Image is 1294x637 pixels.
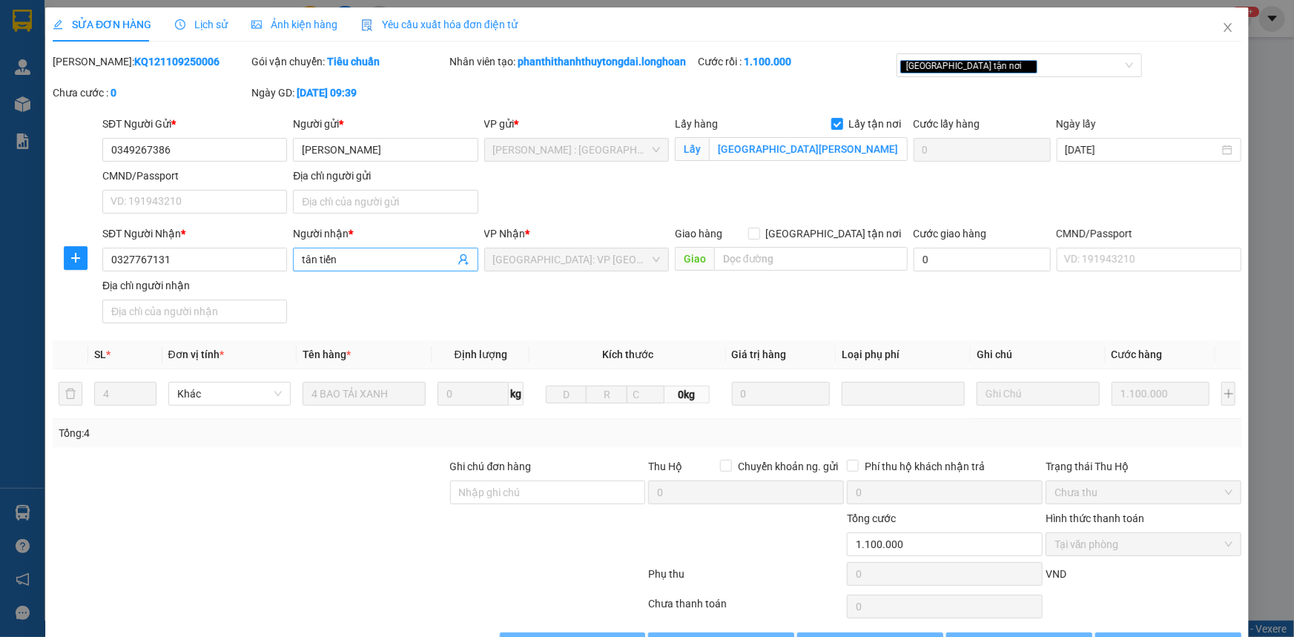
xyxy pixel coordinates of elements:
[493,139,660,161] span: Hồ Chí Minh : Kho Quận 12
[65,252,88,264] span: plus
[971,340,1106,369] th: Ghi chú
[1221,382,1235,406] button: plus
[709,137,908,161] input: Lấy tận nơi
[744,56,791,67] b: 1.100.000
[518,56,687,67] b: phanthithanhthuytongdai.longhoan
[303,349,351,360] span: Tên hàng
[293,116,478,132] div: Người gửi
[1112,349,1163,360] span: Cước hàng
[59,425,500,441] div: Tổng: 4
[732,458,844,475] span: Chuyển khoản ng. gửi
[859,458,991,475] span: Phí thu hộ khách nhận trả
[1112,382,1210,406] input: 0
[70,58,283,114] span: [PHONE_NUMBER] - [DOMAIN_NAME]
[977,382,1100,406] input: Ghi Chú
[675,137,709,161] span: Lấy
[900,60,1037,73] span: [GEOGRAPHIC_DATA] tận nơi
[102,277,287,294] div: Địa chỉ người nhận
[53,19,151,30] span: SỬA ĐƠN HÀNG
[1222,22,1234,33] span: close
[1207,7,1249,49] button: Close
[1024,62,1031,70] span: close
[293,225,478,242] div: Người nhận
[1057,225,1241,242] div: CMND/Passport
[914,118,980,130] label: Cước lấy hàng
[53,85,248,101] div: Chưa cước :
[102,300,287,323] input: Địa chỉ của người nhận
[458,254,469,265] span: user-add
[177,383,283,405] span: Khác
[509,382,524,406] span: kg
[914,228,987,240] label: Cước giao hàng
[102,225,287,242] div: SĐT Người Nhận
[102,168,287,184] div: CMND/Passport
[53,53,248,70] div: [PERSON_NAME]:
[31,42,317,53] strong: (Công Ty TNHH Chuyển Phát Nhanh Bảo An - MST: 0109597835)
[251,19,337,30] span: Ảnh kiện hàng
[175,19,228,30] span: Lịch sử
[251,85,447,101] div: Ngày GD:
[361,19,518,30] span: Yêu cầu xuất hóa đơn điện tử
[1066,142,1219,158] input: Ngày lấy
[484,116,669,132] div: VP gửi
[1054,533,1232,555] span: Tại văn phòng
[627,386,664,403] input: C
[647,566,846,592] div: Phụ thu
[1054,481,1232,504] span: Chưa thu
[484,228,526,240] span: VP Nhận
[914,248,1051,271] input: Cước giao hàng
[664,386,710,403] span: 0kg
[760,225,908,242] span: [GEOGRAPHIC_DATA] tận nơi
[1057,118,1097,130] label: Ngày lấy
[648,461,682,472] span: Thu Hộ
[732,382,831,406] input: 0
[303,382,426,406] input: VD: Bàn, Ghế
[843,116,908,132] span: Lấy tận nơi
[293,168,478,184] div: Địa chỉ người gửi
[836,340,971,369] th: Loại phụ phí
[65,246,88,270] button: plus
[714,247,908,271] input: Dọc đường
[914,138,1051,162] input: Cước lấy hàng
[1046,512,1144,524] label: Hình thức thanh toán
[675,247,714,271] span: Giao
[297,87,357,99] b: [DATE] 09:39
[1046,458,1241,475] div: Trạng thái Thu Hộ
[1046,568,1066,580] span: VND
[455,349,507,360] span: Định lượng
[168,349,224,360] span: Đơn vị tính
[175,19,185,30] span: clock-circle
[587,386,628,403] input: R
[698,53,894,70] div: Cước rồi :
[95,349,107,360] span: SL
[493,248,660,271] span: Quảng Ngãi: VP Trường Chinh
[134,56,219,67] b: KQ121109250006
[53,19,63,30] span: edit
[361,19,373,31] img: icon
[450,481,646,504] input: Ghi chú đơn hàng
[35,22,313,38] strong: BIÊN NHẬN VẬN CHUYỂN BẢO AN EXPRESS
[675,228,722,240] span: Giao hàng
[450,461,532,472] label: Ghi chú đơn hàng
[251,19,262,30] span: picture
[59,382,82,406] button: delete
[647,595,846,621] div: Chưa thanh toán
[546,386,587,403] input: D
[293,190,478,214] input: Địa chỉ của người gửi
[675,118,718,130] span: Lấy hàng
[110,87,116,99] b: 0
[450,53,696,70] div: Nhân viên tạo:
[327,56,380,67] b: Tiêu chuẩn
[102,116,287,132] div: SĐT Người Gửi
[847,512,896,524] span: Tổng cước
[732,349,787,360] span: Giá trị hàng
[602,349,653,360] span: Kích thước
[251,53,447,70] div: Gói vận chuyển:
